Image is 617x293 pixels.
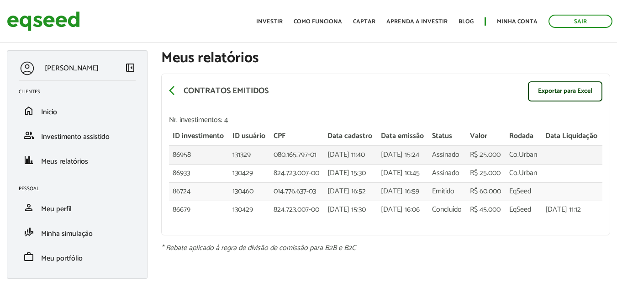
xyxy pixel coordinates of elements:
span: finance_mode [23,227,34,238]
li: Meus relatórios [12,148,142,172]
a: financeMeus relatórios [19,154,136,165]
span: person [23,202,34,213]
span: group [23,130,34,141]
a: Blog [459,19,474,25]
td: Emitido [428,182,466,201]
a: homeInício [19,105,136,116]
td: [DATE] 16:52 [324,182,377,201]
th: CPF [270,128,324,146]
th: ID investimento [169,128,229,146]
td: Co.Urban [506,164,542,182]
li: Início [12,98,142,123]
span: Meu perfil [41,203,72,215]
td: 824.723.007-00 [270,201,324,218]
span: home [23,105,34,116]
td: [DATE] 15:24 [377,146,429,164]
td: R$ 25.000 [466,146,506,164]
td: 86724 [169,182,229,201]
a: finance_modeMinha simulação [19,227,136,238]
a: Sair [548,15,612,28]
span: Início [41,106,57,118]
li: Investimento assistido [12,123,142,148]
td: R$ 25.000 [466,164,506,182]
td: [DATE] 15:30 [324,201,377,218]
span: work [23,251,34,262]
td: 130460 [229,182,270,201]
td: R$ 60.000 [466,182,506,201]
td: [DATE] 16:59 [377,182,429,201]
p: Contratos emitidos [184,86,269,96]
td: Concluído [428,201,466,218]
img: EqSeed [7,9,80,33]
td: 014.776.637-03 [270,182,324,201]
td: [DATE] 10:45 [377,164,429,182]
td: [DATE] 11:12 [542,201,602,218]
th: ID usuário [229,128,270,146]
th: Status [428,128,466,146]
a: Captar [353,19,375,25]
span: finance [23,154,34,165]
td: 86933 [169,164,229,182]
span: Minha simulação [41,228,93,240]
a: Exportar para Excel [528,81,602,101]
span: Meus relatórios [41,155,88,168]
td: Assinado [428,146,466,164]
a: arrow_back_ios [169,85,180,98]
a: Colapsar menu [125,62,136,75]
th: Data Liquidação [542,128,602,146]
a: Como funciona [294,19,342,25]
span: left_panel_close [125,62,136,73]
span: Meu portfólio [41,252,83,265]
td: [DATE] 16:06 [377,201,429,218]
em: * Rebate aplicado à regra de divisão de comissão para B2B e B2C [161,242,356,254]
div: Nr. investimentos: 4 [169,117,602,124]
th: Rodada [506,128,542,146]
th: Data emissão [377,128,429,146]
th: Valor [466,128,506,146]
td: 131329 [229,146,270,164]
td: 86958 [169,146,229,164]
td: EqSeed [506,201,542,218]
h2: Clientes [19,89,142,95]
td: Co.Urban [506,146,542,164]
p: [PERSON_NAME] [45,64,99,73]
td: EqSeed [506,182,542,201]
h2: Pessoal [19,186,142,192]
td: Assinado [428,164,466,182]
li: Meu perfil [12,195,142,220]
span: Investimento assistido [41,131,110,143]
td: 130429 [229,201,270,218]
a: workMeu portfólio [19,251,136,262]
td: 824.723.007-00 [270,164,324,182]
span: arrow_back_ios [169,85,180,96]
a: Minha conta [497,19,538,25]
td: [DATE] 11:40 [324,146,377,164]
h1: Meus relatórios [161,50,610,66]
a: personMeu perfil [19,202,136,213]
td: 86679 [169,201,229,218]
td: 130429 [229,164,270,182]
a: Aprenda a investir [386,19,448,25]
li: Minha simulação [12,220,142,245]
td: [DATE] 15:30 [324,164,377,182]
li: Meu portfólio [12,245,142,269]
a: Investir [256,19,283,25]
a: groupInvestimento assistido [19,130,136,141]
td: R$ 45.000 [466,201,506,218]
td: 080.165.797-01 [270,146,324,164]
th: Data cadastro [324,128,377,146]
